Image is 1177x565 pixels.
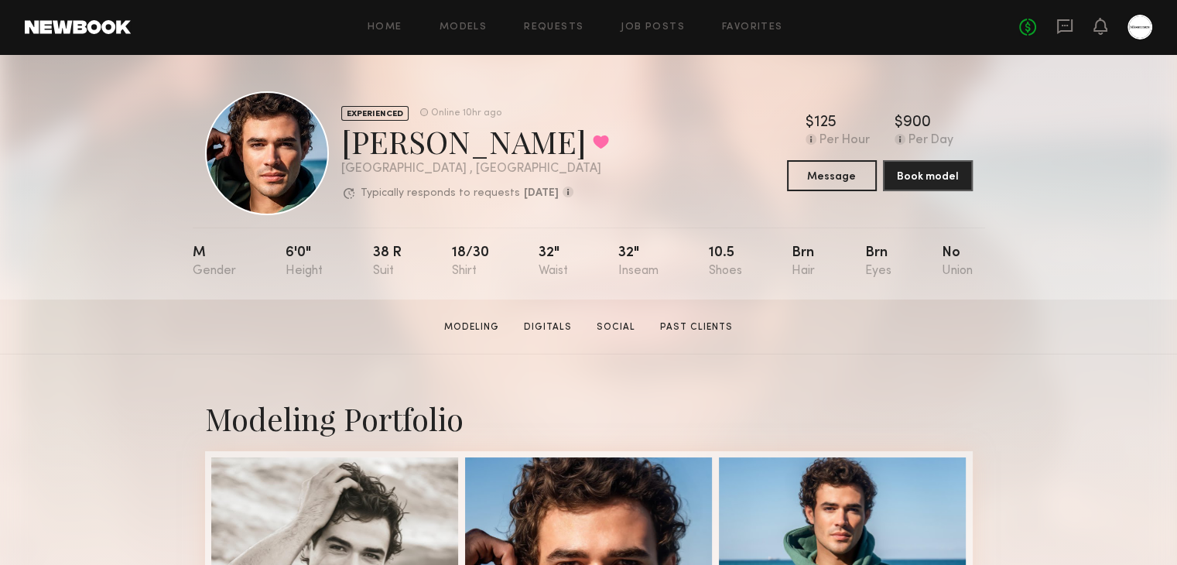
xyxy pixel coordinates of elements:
div: 10.5 [708,246,741,278]
div: Brn [792,246,815,278]
div: No [941,246,972,278]
a: Modeling [438,320,505,334]
div: [GEOGRAPHIC_DATA] , [GEOGRAPHIC_DATA] [341,163,609,176]
div: Per Day [908,134,953,148]
div: 900 [903,115,931,131]
p: Typically responds to requests [361,188,520,199]
div: Brn [865,246,891,278]
a: Social [590,320,642,334]
div: 125 [814,115,837,131]
div: Modeling Portfolio [205,398,973,439]
div: Online 10hr ago [431,108,501,118]
b: [DATE] [524,188,559,199]
div: EXPERIENCED [341,106,409,121]
a: Favorites [722,22,783,33]
a: Past Clients [654,320,739,334]
div: 6'0" [286,246,323,278]
a: Requests [524,22,583,33]
div: Per Hour [819,134,870,148]
div: 18/30 [451,246,488,278]
div: M [193,246,236,278]
a: Home [368,22,402,33]
button: Book model [883,160,973,191]
div: 32" [618,246,659,278]
div: 38 r [373,246,402,278]
div: $ [895,115,903,131]
div: [PERSON_NAME] [341,121,609,162]
a: Digitals [518,320,578,334]
div: 32" [539,246,568,278]
a: Job Posts [621,22,685,33]
a: Models [440,22,487,33]
button: Message [787,160,877,191]
div: $ [806,115,814,131]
